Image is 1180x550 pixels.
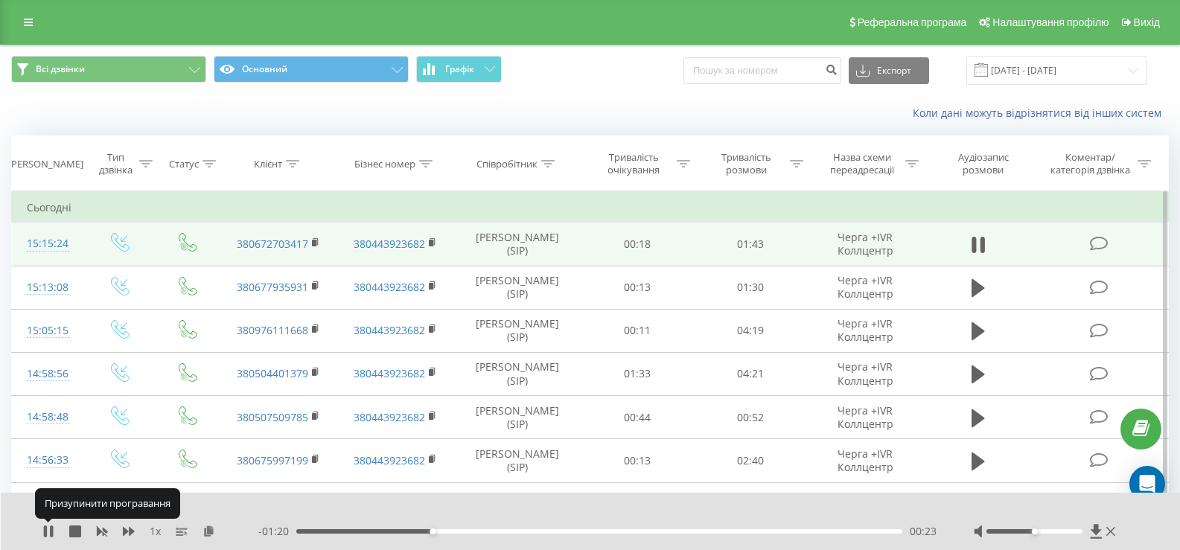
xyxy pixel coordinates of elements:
[910,524,937,539] span: 00:23
[237,280,308,294] a: 380677935931
[354,410,425,424] a: 380443923682
[27,403,69,432] div: 14:58:48
[806,266,924,309] td: Черга +IVR Коллцентр
[806,396,924,439] td: Черга +IVR Коллцентр
[683,57,841,84] input: Пошук за номером
[97,151,135,176] div: Тип дзвінка
[237,237,308,251] a: 380672703417
[694,309,807,352] td: 04:19
[581,482,694,525] td: 00:44
[27,359,69,388] div: 14:58:56
[354,323,425,337] a: 380443923682
[1031,528,1037,534] div: Accessibility label
[1134,16,1160,28] span: Вихід
[8,158,83,170] div: [PERSON_NAME]
[237,323,308,337] a: 380976111668
[454,309,581,352] td: [PERSON_NAME] (SIP)
[581,266,694,309] td: 00:13
[858,16,967,28] span: Реферальна програма
[27,446,69,475] div: 14:56:33
[581,352,694,395] td: 01:33
[27,490,69,519] div: 14:50:21
[1129,466,1165,502] div: Open Intercom Messenger
[581,309,694,352] td: 00:11
[476,158,538,170] div: Співробітник
[354,366,425,380] a: 380443923682
[237,366,308,380] a: 380504401379
[581,223,694,266] td: 00:18
[454,352,581,395] td: [PERSON_NAME] (SIP)
[1047,151,1134,176] div: Коментар/категорія дзвінка
[694,266,807,309] td: 01:30
[237,410,308,424] a: 380507509785
[237,453,308,467] a: 380675997199
[806,309,924,352] td: Черга +IVR Коллцентр
[454,266,581,309] td: [PERSON_NAME] (SIP)
[35,488,180,518] div: Призупинити програвання
[822,151,902,176] div: Назва схеми переадресації
[354,158,415,170] div: Бізнес номер
[694,223,807,266] td: 01:43
[150,524,161,539] span: 1 x
[992,16,1109,28] span: Налаштування профілю
[806,223,924,266] td: Черга +IVR Коллцентр
[12,193,1169,223] td: Сьогодні
[937,151,1029,176] div: Аудіозапис розмови
[258,524,296,539] span: - 01:20
[694,482,807,525] td: 00:44
[27,316,69,345] div: 15:05:15
[913,106,1169,120] a: Коли дані можуть відрізнятися вiд інших систем
[694,396,807,439] td: 00:52
[707,151,786,176] div: Тривалість розмови
[806,439,924,482] td: Черга +IVR Коллцентр
[416,56,502,83] button: Графік
[806,352,924,395] td: Черга +IVR Коллцентр
[27,273,69,302] div: 15:13:08
[354,280,425,294] a: 380443923682
[454,396,581,439] td: [PERSON_NAME] (SIP)
[430,528,436,534] div: Accessibility label
[27,229,69,258] div: 15:15:24
[594,151,673,176] div: Тривалість очікування
[11,56,206,83] button: Всі дзвінки
[806,482,924,525] td: Черга +IVR Коллцентр
[581,439,694,482] td: 00:13
[454,223,581,266] td: [PERSON_NAME] (SIP)
[36,63,85,75] span: Всі дзвінки
[354,237,425,251] a: 380443923682
[214,56,409,83] button: Основний
[694,352,807,395] td: 04:21
[694,439,807,482] td: 02:40
[454,439,581,482] td: [PERSON_NAME] (SIP)
[454,482,581,525] td: [PERSON_NAME] (SIP)
[354,453,425,467] a: 380443923682
[254,158,282,170] div: Клієнт
[849,57,929,84] button: Експорт
[169,158,199,170] div: Статус
[445,64,474,74] span: Графік
[581,396,694,439] td: 00:44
